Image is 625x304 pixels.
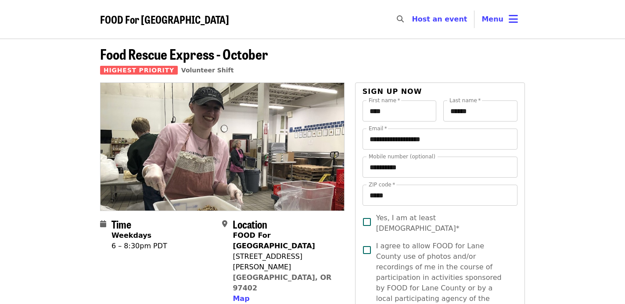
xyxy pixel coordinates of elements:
span: Sign up now [363,87,422,96]
div: 6 – 8:30pm PDT [111,241,167,251]
span: Location [233,216,267,232]
i: search icon [397,15,404,23]
a: Volunteer Shift [181,67,234,74]
span: Menu [481,15,503,23]
button: Map [233,293,249,304]
span: Yes, I am at least [DEMOGRAPHIC_DATA]* [376,213,510,234]
label: ZIP code [369,182,395,187]
span: FOOD For [GEOGRAPHIC_DATA] [100,11,229,27]
label: Last name [449,98,481,103]
input: ZIP code [363,185,517,206]
strong: Weekdays [111,231,151,240]
a: FOOD For [GEOGRAPHIC_DATA] [100,13,229,26]
label: Mobile number (optional) [369,154,435,159]
div: [STREET_ADDRESS][PERSON_NAME] [233,251,337,272]
input: Search [409,9,416,30]
input: Email [363,129,517,150]
span: Food Rescue Express - October [100,43,268,64]
span: Highest Priority [100,66,178,75]
button: Toggle account menu [474,9,525,30]
i: bars icon [509,13,518,25]
a: [GEOGRAPHIC_DATA], OR 97402 [233,273,331,292]
label: First name [369,98,400,103]
a: Host an event [412,15,467,23]
input: Last name [443,100,517,122]
input: First name [363,100,437,122]
strong: FOOD For [GEOGRAPHIC_DATA] [233,231,315,250]
i: calendar icon [100,220,106,228]
span: Time [111,216,131,232]
input: Mobile number (optional) [363,157,517,178]
img: Food Rescue Express - October organized by FOOD For Lane County [101,83,344,210]
span: Map [233,294,249,303]
label: Email [369,126,387,131]
i: map-marker-alt icon [222,220,227,228]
